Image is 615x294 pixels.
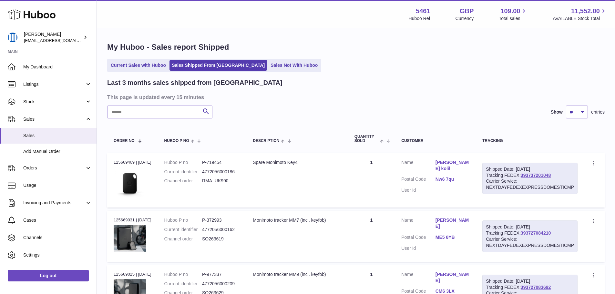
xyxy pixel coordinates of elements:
[23,217,92,223] span: Cases
[401,271,435,285] dt: Name
[401,217,435,231] dt: Name
[348,211,395,262] td: 1
[164,178,202,184] dt: Channel order
[23,182,92,188] span: Usage
[24,31,82,44] div: [PERSON_NAME]
[253,271,342,278] div: Monimoto tracker MM9 (incl. keyfob)
[23,235,92,241] span: Channels
[23,64,92,70] span: My Dashboard
[500,7,520,15] span: 109.00
[107,78,282,87] h2: Last 3 months sales shipped from [GEOGRAPHIC_DATA]
[436,159,469,172] a: [PERSON_NAME] kolil
[482,163,578,194] div: Tracking FEDEX:
[23,133,92,139] span: Sales
[114,225,146,252] img: 54611712818361.jpg
[164,281,202,287] dt: Current identifier
[486,224,574,230] div: Shipped Date: [DATE]
[521,230,551,236] a: 393727084210
[416,7,430,15] strong: 5461
[202,169,240,175] dd: 4772056000186
[202,178,240,184] dd: RMA_UK990
[521,285,551,290] a: 393727083692
[114,167,146,199] img: 1676984517.jpeg
[591,109,605,115] span: entries
[401,139,469,143] div: Customer
[401,187,435,193] dt: User Id
[23,81,85,87] span: Listings
[23,116,85,122] span: Sales
[253,139,279,143] span: Description
[114,271,151,277] div: 125669025 | [DATE]
[23,165,85,171] span: Orders
[202,217,240,223] dd: P-372993
[23,99,85,105] span: Stock
[24,38,95,43] span: [EMAIL_ADDRESS][DOMAIN_NAME]
[401,159,435,173] dt: Name
[202,159,240,166] dd: P-719454
[482,139,578,143] div: Tracking
[436,176,469,182] a: Nw6 7qu
[253,159,342,166] div: Spare Monimoto Key4
[253,217,342,223] div: Monimoto tracker MM7 (incl. keyfob)
[436,217,469,229] a: [PERSON_NAME]
[202,236,240,242] dd: SO263619
[169,60,267,71] a: Sales Shipped From [GEOGRAPHIC_DATA]
[571,7,600,15] span: 11,552.00
[164,236,202,242] dt: Channel order
[164,227,202,233] dt: Current identifier
[164,159,202,166] dt: Huboo P no
[23,200,85,206] span: Invoicing and Payments
[436,234,469,240] a: ME5 8YB
[553,7,607,22] a: 11,552.00 AVAILABLE Stock Total
[460,7,474,15] strong: GBP
[107,42,605,52] h1: My Huboo - Sales report Shipped
[482,220,578,252] div: Tracking FEDEX:
[164,139,189,143] span: Huboo P no
[164,217,202,223] dt: Huboo P no
[499,15,528,22] span: Total sales
[401,176,435,184] dt: Postal Code
[8,270,89,281] a: Log out
[553,15,607,22] span: AVAILABLE Stock Total
[486,278,574,284] div: Shipped Date: [DATE]
[23,252,92,258] span: Settings
[486,166,574,172] div: Shipped Date: [DATE]
[108,60,168,71] a: Current Sales with Huboo
[486,178,574,190] div: Carrier Service: NEXTDAYFEDEXEXPRESSDOMESTICMP
[202,281,240,287] dd: 4772056000209
[456,15,474,22] div: Currency
[401,234,435,242] dt: Postal Code
[8,33,17,42] img: oksana@monimoto.com
[268,60,320,71] a: Sales Not With Huboo
[348,153,395,208] td: 1
[114,159,151,165] div: 125669469 | [DATE]
[499,7,528,22] a: 109.00 Total sales
[551,109,563,115] label: Show
[164,169,202,175] dt: Current identifier
[202,227,240,233] dd: 4772056000162
[436,271,469,284] a: [PERSON_NAME]
[164,271,202,278] dt: Huboo P no
[107,94,603,101] h3: This page is updated every 15 minutes
[114,217,151,223] div: 125669031 | [DATE]
[114,139,135,143] span: Order No
[401,245,435,251] dt: User Id
[354,135,378,143] span: Quantity Sold
[202,271,240,278] dd: P-977337
[521,173,551,178] a: 393737201048
[23,148,92,155] span: Add Manual Order
[486,236,574,248] div: Carrier Service: NEXTDAYFEDEXEXPRESSDOMESTICMP
[409,15,430,22] div: Huboo Ref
